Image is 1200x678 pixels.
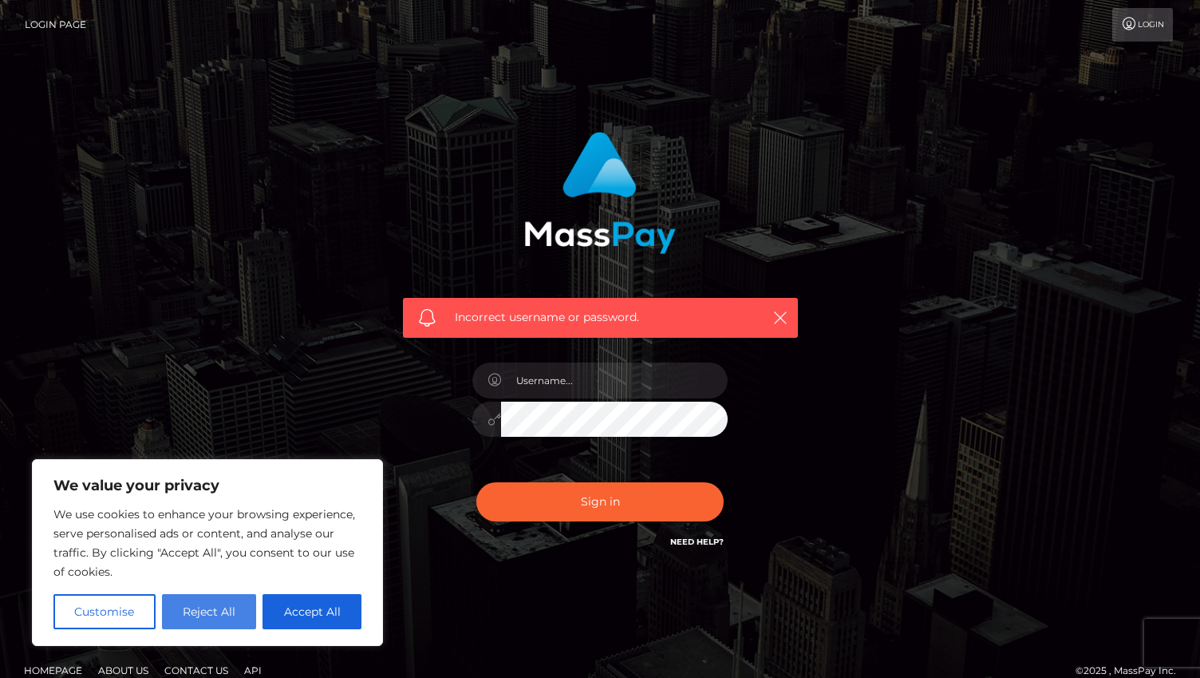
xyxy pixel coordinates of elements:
div: We value your privacy [32,459,383,646]
button: Customise [53,594,156,629]
img: MassPay Login [524,132,676,254]
p: We use cookies to enhance your browsing experience, serve personalised ads or content, and analys... [53,505,361,581]
button: Reject All [162,594,257,629]
button: Sign in [476,482,724,521]
a: Need Help? [670,537,724,547]
a: Login Page [25,8,86,42]
button: Accept All [262,594,361,629]
p: We value your privacy [53,476,361,495]
span: Incorrect username or password. [455,309,746,326]
input: Username... [501,363,728,398]
a: Login [1112,8,1173,42]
